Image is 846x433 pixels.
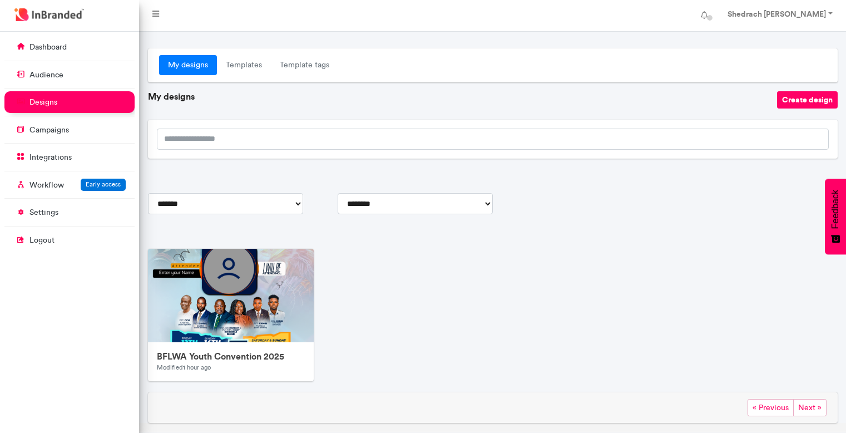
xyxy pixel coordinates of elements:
a: integrations [4,146,135,168]
p: designs [29,97,57,108]
img: InBranded Logo [12,6,87,24]
h6: BFLWA Youth Convention 2025 [157,351,305,362]
p: settings [29,207,58,218]
span: Next » [793,399,827,416]
a: designs [4,91,135,112]
a: preview-of-BFLWA Youth Convention 2025BFLWA Youth Convention 2025Modified1 hour ago [148,249,314,382]
span: Early access [86,180,121,188]
a: Templates [217,55,271,75]
p: campaigns [29,125,69,136]
p: logout [29,235,55,246]
p: integrations [29,152,72,163]
iframe: chat widget [799,388,835,422]
button: Create design [777,91,838,109]
p: Workflow [29,180,64,191]
a: campaigns [4,119,135,140]
p: dashboard [29,42,67,53]
a: WorkflowEarly access [4,174,135,195]
span: Feedback [830,190,840,229]
a: audience [4,64,135,85]
p: audience [29,70,63,81]
a: My designs [159,55,217,75]
a: Template tags [271,55,338,75]
h6: My designs [148,91,777,102]
strong: Shedrach [PERSON_NAME] [728,9,826,19]
a: dashboard [4,36,135,57]
small: Modified 1 hour ago [157,363,211,371]
a: Shedrach [PERSON_NAME] [716,4,842,27]
a: settings [4,201,135,223]
button: Feedback - Show survey [825,179,846,254]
